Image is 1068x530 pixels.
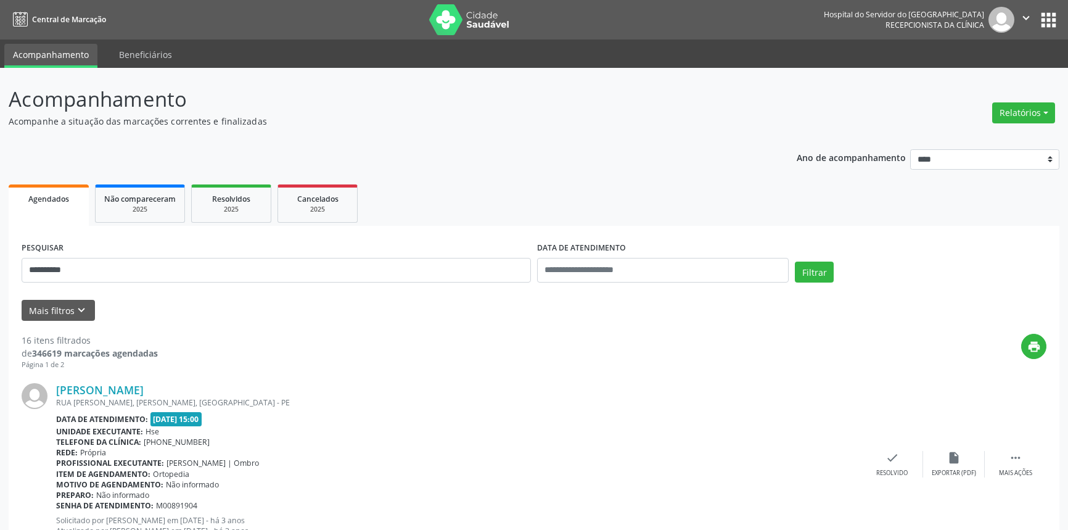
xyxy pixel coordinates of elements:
[22,383,47,409] img: img
[56,437,141,447] b: Telefone da clínica:
[56,397,861,408] div: RUA [PERSON_NAME], [PERSON_NAME], [GEOGRAPHIC_DATA] - PE
[1027,340,1041,354] i: print
[110,44,181,65] a: Beneficiários
[22,300,95,321] button: Mais filtroskeyboard_arrow_down
[56,414,148,424] b: Data de atendimento:
[156,500,197,511] span: M00891904
[22,239,64,258] label: PESQUISAR
[885,20,984,30] span: Recepcionista da clínica
[32,347,158,359] strong: 346619 marcações agendadas
[932,469,976,478] div: Exportar (PDF)
[80,447,106,458] span: Própria
[287,205,348,214] div: 2025
[1038,9,1059,31] button: apps
[1009,451,1022,465] i: 
[200,205,262,214] div: 2025
[947,451,961,465] i: insert_drive_file
[9,115,744,128] p: Acompanhe a situação das marcações correntes e finalizadas
[988,7,1014,33] img: img
[4,44,97,68] a: Acompanhamento
[104,205,176,214] div: 2025
[992,102,1055,123] button: Relatórios
[104,194,176,204] span: Não compareceram
[166,479,219,490] span: Não informado
[1014,7,1038,33] button: 
[56,383,144,397] a: [PERSON_NAME]
[1021,334,1046,359] button: print
[9,84,744,115] p: Acompanhamento
[56,426,143,437] b: Unidade executante:
[32,14,106,25] span: Central de Marcação
[797,149,906,165] p: Ano de acompanhamento
[56,469,150,479] b: Item de agendamento:
[876,469,908,478] div: Resolvido
[153,469,189,479] span: Ortopedia
[795,262,834,283] button: Filtrar
[144,437,210,447] span: [PHONE_NUMBER]
[56,500,154,511] b: Senha de atendimento:
[999,469,1032,478] div: Mais ações
[56,447,78,458] b: Rede:
[22,360,158,370] div: Página 1 de 2
[537,239,626,258] label: DATA DE ATENDIMENTO
[212,194,250,204] span: Resolvidos
[75,304,88,317] i: keyboard_arrow_down
[28,194,69,204] span: Agendados
[96,490,149,500] span: Não informado
[9,9,106,30] a: Central de Marcação
[166,458,259,468] span: [PERSON_NAME] | Ombro
[56,458,164,468] b: Profissional executante:
[22,347,158,360] div: de
[22,334,158,347] div: 16 itens filtrados
[56,479,163,490] b: Motivo de agendamento:
[146,426,159,437] span: Hse
[1019,11,1033,25] i: 
[56,490,94,500] b: Preparo:
[297,194,339,204] span: Cancelados
[885,451,899,465] i: check
[150,412,202,426] span: [DATE] 15:00
[824,9,984,20] div: Hospital do Servidor do [GEOGRAPHIC_DATA]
